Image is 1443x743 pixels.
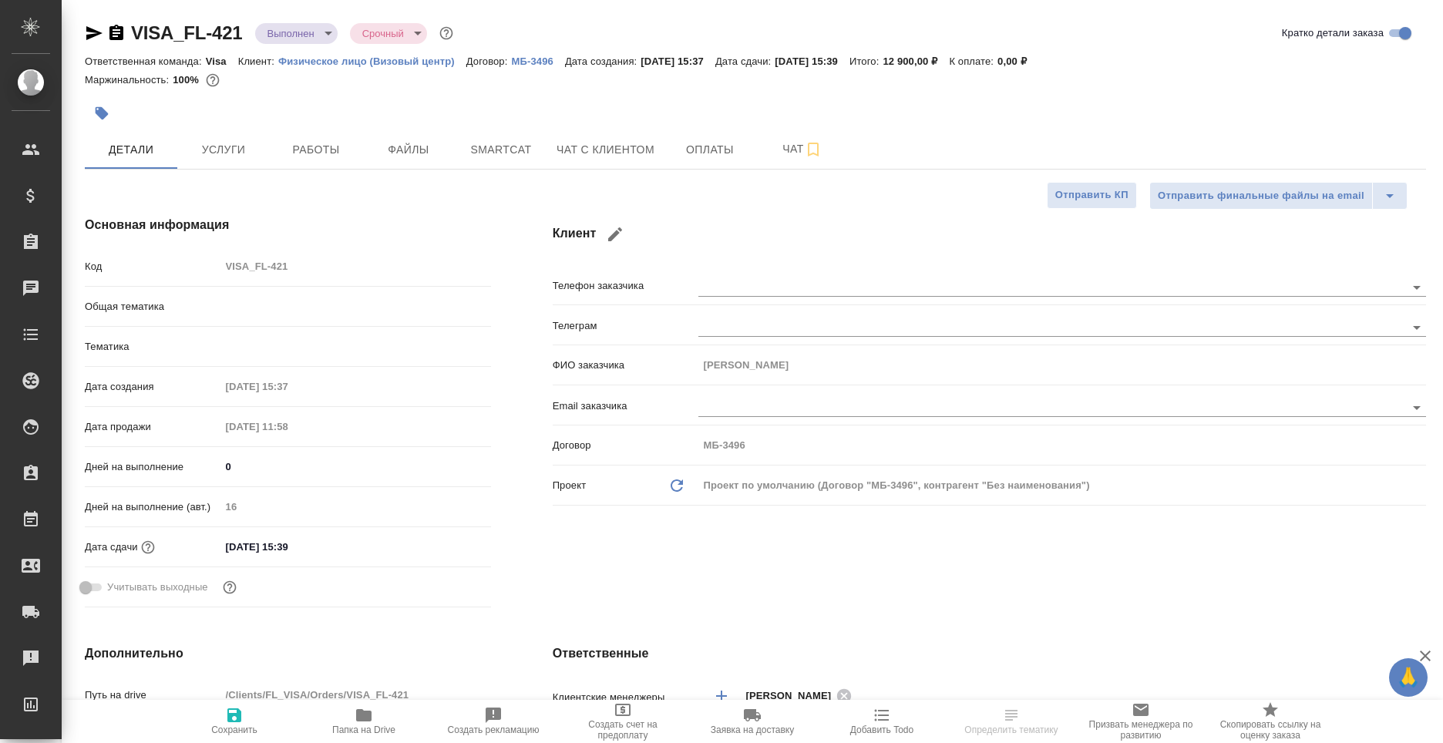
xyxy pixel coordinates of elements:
[715,55,775,67] p: Дата сдачи:
[711,725,794,735] span: Заявка на доставку
[1206,700,1335,743] button: Скопировать ссылку на оценку заказа
[85,339,220,355] p: Тематика
[673,140,747,160] span: Оплаты
[85,259,220,274] p: Код
[85,74,173,86] p: Маржинальность:
[565,55,641,67] p: Дата создания:
[804,140,822,159] svg: Подписаться
[85,644,491,663] h4: Дополнительно
[107,580,208,595] span: Учитывать выходные
[203,70,223,90] button: 0.00 RUB;
[85,379,220,395] p: Дата создания
[1158,187,1364,205] span: Отправить финальные файлы на email
[107,24,126,42] button: Скопировать ссылку
[220,334,491,360] div: ​
[220,456,491,478] input: ✎ Введи что-нибудь
[85,55,206,67] p: Ответственная команда:
[1055,187,1128,204] span: Отправить КП
[949,55,997,67] p: К оплате:
[558,700,688,743] button: Создать счет на предоплату
[220,255,491,277] input: Пустое поле
[1215,719,1326,741] span: Скопировать ссылку на оценку заказа
[553,318,698,334] p: Телеграм
[553,690,698,705] p: Клиентские менеджеры
[511,55,564,67] p: МБ-3496
[220,577,240,597] button: Выбери, если сб и вс нужно считать рабочими днями для выполнения заказа.
[1047,182,1137,209] button: Отправить КП
[1395,661,1421,694] span: 🙏
[220,415,355,438] input: Пустое поле
[1406,317,1428,338] button: Open
[641,55,715,67] p: [DATE] 15:37
[429,700,558,743] button: Создать рекламацию
[553,278,698,294] p: Телефон заказчика
[703,677,740,714] button: Добавить менеджера
[947,700,1076,743] button: Определить тематику
[170,700,299,743] button: Сохранить
[1149,182,1408,210] div: split button
[131,22,243,43] a: VISA_FL-421
[817,700,947,743] button: Добавить Todo
[553,644,1426,663] h4: Ответственные
[698,472,1426,499] div: Проект по умолчанию (Договор "МБ-3496", контрагент "Без наименования")
[765,140,839,159] span: Чат
[1406,397,1428,419] button: Open
[85,299,220,314] p: Общая тематика
[173,74,203,86] p: 100%
[94,140,168,160] span: Детали
[1085,719,1196,741] span: Призвать менеджера по развитию
[85,216,491,234] h4: Основная информация
[557,140,654,160] span: Чат с клиентом
[464,140,538,160] span: Smartcat
[85,688,220,703] p: Путь на drive
[553,438,698,453] p: Договор
[997,55,1038,67] p: 0,00 ₽
[85,499,220,515] p: Дней на выполнение (авт.)
[1282,25,1384,41] span: Кратко детали заказа
[698,434,1426,456] input: Пустое поле
[255,23,338,44] div: Выполнен
[553,398,698,414] p: Email заказчика
[511,54,564,67] a: МБ-3496
[964,725,1058,735] span: Определить тематику
[211,725,257,735] span: Сохранить
[206,55,238,67] p: Visa
[883,55,949,67] p: 12 900,00 ₽
[553,478,587,493] p: Проект
[1076,700,1206,743] button: Призвать менеджера по развитию
[238,55,278,67] p: Клиент:
[220,375,355,398] input: Пустое поле
[1149,182,1373,210] button: Отправить финальные файлы на email
[332,725,395,735] span: Папка на Drive
[358,27,409,40] button: Срочный
[746,688,841,704] span: [PERSON_NAME]
[263,27,319,40] button: Выполнен
[567,719,678,741] span: Создать счет на предоплату
[85,459,220,475] p: Дней на выполнение
[1406,277,1428,298] button: Open
[746,686,857,705] div: [PERSON_NAME]
[553,358,698,373] p: ФИО заказчика
[466,55,512,67] p: Договор:
[448,725,540,735] span: Создать рекламацию
[350,23,427,44] div: Выполнен
[85,24,103,42] button: Скопировать ссылку для ЯМессенджера
[279,140,353,160] span: Работы
[85,96,119,130] button: Добавить тэг
[138,537,158,557] button: Если добавить услуги и заполнить их объемом, то дата рассчитается автоматически
[372,140,446,160] span: Файлы
[698,354,1426,376] input: Пустое поле
[775,55,849,67] p: [DATE] 15:39
[850,725,913,735] span: Добавить Todo
[85,419,220,435] p: Дата продажи
[553,216,1426,253] h4: Клиент
[278,55,466,67] p: Физическое лицо (Визовый центр)
[85,540,138,555] p: Дата сдачи
[688,700,817,743] button: Заявка на доставку
[220,294,491,320] div: ​
[299,700,429,743] button: Папка на Drive
[436,23,456,43] button: Доп статусы указывают на важность/срочность заказа
[220,496,491,518] input: Пустое поле
[220,684,491,706] input: Пустое поле
[849,55,883,67] p: Итого:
